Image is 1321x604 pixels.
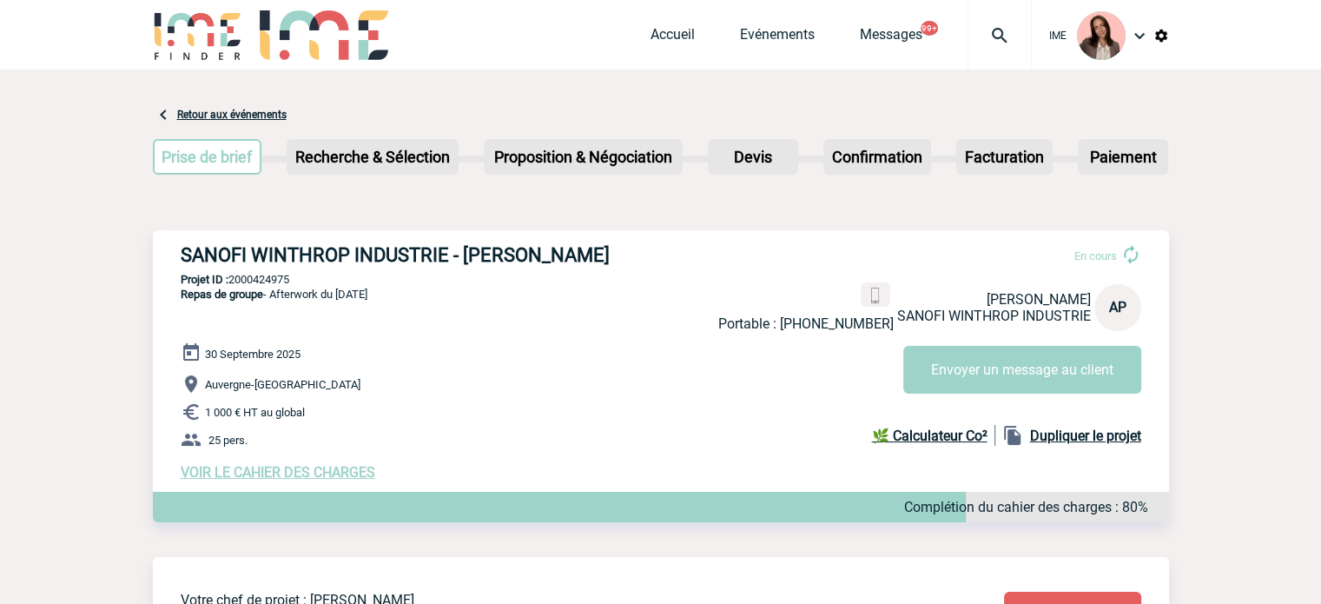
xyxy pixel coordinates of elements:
a: 🌿 Calculateur Co² [872,425,995,446]
a: Retour aux événements [177,109,287,121]
b: Dupliquer le projet [1030,428,1141,444]
span: 25 pers. [208,434,248,447]
a: VOIR LE CAHIER DES CHARGES [181,464,375,481]
span: - Afterwork du [DATE] [181,288,367,301]
p: Paiement [1080,141,1166,173]
p: Facturation [958,141,1051,173]
img: file_copy-black-24dp.png [1002,425,1023,446]
p: Proposition & Négociation [485,141,681,173]
b: Projet ID : [181,273,228,286]
span: Auvergne-[GEOGRAPHIC_DATA] [205,378,360,391]
span: 30 Septembre 2025 [205,348,301,361]
b: 🌿 Calculateur Co² [872,428,987,444]
span: AP [1109,299,1126,315]
button: Envoyer un message au client [903,346,1141,394]
p: Confirmation [825,141,929,173]
h3: SANOFI WINTHROP INDUSTRIE - [PERSON_NAME] [181,244,702,266]
span: [PERSON_NAME] [987,291,1091,308]
span: IME [1049,30,1067,42]
img: portable.png [868,288,883,303]
p: Portable : [PHONE_NUMBER] [718,315,894,332]
span: Repas de groupe [181,288,263,301]
p: 2000424975 [153,273,1169,286]
button: 99+ [921,21,938,36]
span: SANOFI WINTHROP INDUSTRIE [897,308,1091,324]
span: 1 000 € HT au global [205,406,305,419]
a: Evénements [740,26,815,50]
img: IME-Finder [153,10,243,60]
span: En cours [1074,249,1117,262]
p: Prise de brief [155,141,261,173]
a: Accueil [651,26,695,50]
a: Messages [860,26,922,50]
p: Devis [710,141,796,173]
p: Recherche & Sélection [288,141,457,173]
img: 94396-3.png [1077,11,1126,60]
